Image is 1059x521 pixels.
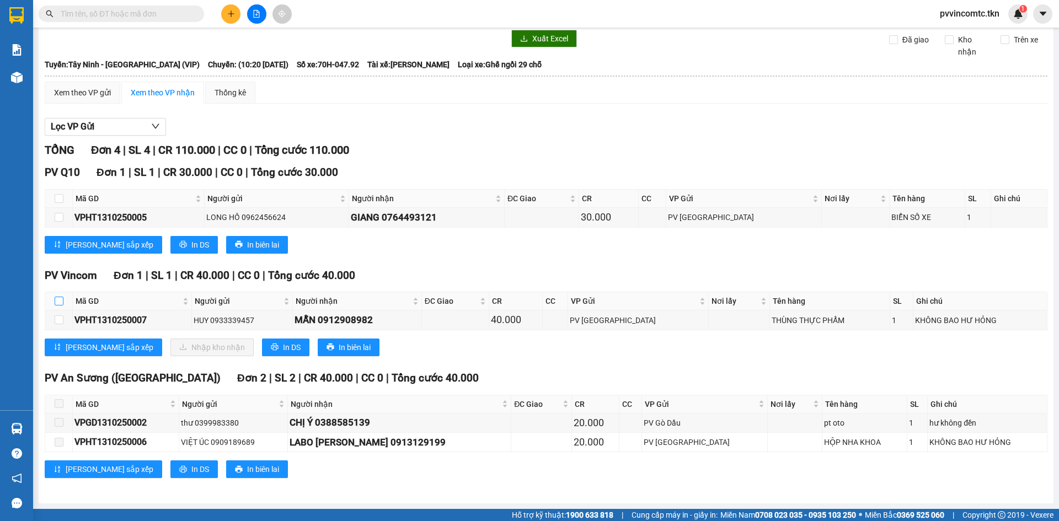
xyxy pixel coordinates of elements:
span: CC 0 [238,269,260,282]
div: 20.000 [574,415,618,431]
span: Tổng cước 30.000 [251,166,338,179]
button: printerIn biên lai [226,236,288,254]
button: printerIn biên lai [226,460,288,478]
div: PV [GEOGRAPHIC_DATA] [570,314,707,326]
span: printer [235,465,243,474]
span: message [12,498,22,508]
span: CR 40.000 [180,269,229,282]
div: 1 [892,314,911,326]
span: aim [278,10,286,18]
td: PV Hòa Thành [666,208,822,227]
td: VPHT1310250006 [73,433,179,452]
button: Lọc VP Gửi [45,118,166,136]
span: PV An Sương ([GEOGRAPHIC_DATA]) [45,372,221,384]
td: VPHT1310250005 [73,208,205,227]
div: 1 [967,211,989,223]
span: file-add [253,10,260,18]
img: icon-new-feature [1013,9,1023,19]
div: Xem theo VP gửi [54,87,111,99]
span: Nơi lấy [825,192,878,205]
span: ⚪️ [859,513,862,517]
span: Kho nhận [954,34,992,58]
span: | [146,269,148,282]
div: PV Gò Dầu [644,417,766,429]
div: HỘP NHA KHOA [824,436,905,448]
span: printer [235,240,243,249]
img: warehouse-icon [11,423,23,434]
button: printerIn DS [262,339,309,356]
span: | [269,372,272,384]
button: sort-ascending[PERSON_NAME] sắp xếp [45,460,162,478]
th: CR [489,292,543,310]
div: PV [GEOGRAPHIC_DATA] [668,211,820,223]
span: Loại xe: Ghế ngồi 29 chỗ [458,58,542,71]
span: | [153,143,156,157]
span: | [386,372,389,384]
div: pt oto [824,417,905,429]
span: Miền Nam [720,509,856,521]
span: printer [271,343,279,352]
sup: 1 [1019,5,1027,13]
span: Tổng cước 110.000 [255,143,349,157]
button: caret-down [1033,4,1052,24]
span: Nơi lấy [771,398,811,410]
span: | [175,269,178,282]
span: | [215,166,218,179]
span: Xuất Excel [532,33,568,45]
div: Thống kê [215,87,246,99]
span: [PERSON_NAME] sắp xếp [66,239,153,251]
th: SL [907,395,928,413]
span: | [158,166,161,179]
span: notification [12,473,22,484]
span: pvvincomtc.tkn [931,7,1008,20]
th: SL [890,292,913,310]
div: GIANG 0764493121 [351,210,502,225]
span: printer [327,343,334,352]
th: CR [579,190,638,208]
span: | [218,143,221,157]
span: [PERSON_NAME] sắp xếp [66,463,153,475]
span: In DS [283,341,301,353]
div: 30.000 [581,210,636,225]
th: Tên hàng [890,190,965,208]
div: VIỆT ÚC 0909189689 [181,436,286,448]
div: LABO [PERSON_NAME] 0913129199 [290,435,509,450]
span: Trên xe [1009,34,1042,46]
b: Tuyến: Tây Ninh - [GEOGRAPHIC_DATA] (VIP) [45,60,200,69]
div: Xem theo VP nhận [131,87,195,99]
th: CC [543,292,568,310]
span: question-circle [12,448,22,459]
button: sort-ascending[PERSON_NAME] sắp xếp [45,236,162,254]
span: search [46,10,54,18]
span: Miền Bắc [865,509,944,521]
span: In biên lai [339,341,371,353]
span: SL 1 [134,166,155,179]
span: Đơn 4 [91,143,120,157]
span: | [356,372,359,384]
button: printerIn DS [170,460,218,478]
button: aim [272,4,292,24]
span: Người nhận [296,295,410,307]
span: Lọc VP Gửi [51,120,94,133]
div: BIỂN SỐ XE [891,211,963,223]
span: Người gửi [195,295,281,307]
div: VPHT1310250007 [74,313,190,327]
img: solution-icon [11,44,23,56]
th: Tên hàng [770,292,890,310]
div: hư không đền [929,417,1045,429]
span: down [151,122,160,131]
div: CHỊ Ý 0388585139 [290,415,509,430]
span: sort-ascending [54,343,61,352]
th: SL [965,190,991,208]
td: VPGD1310250002 [73,413,179,433]
span: sort-ascending [54,465,61,474]
span: | [245,166,248,179]
span: Tổng cước 40.000 [392,372,479,384]
span: | [298,372,301,384]
span: Đã giao [898,34,933,46]
span: Tổng cước 40.000 [268,269,355,282]
div: PV [GEOGRAPHIC_DATA] [644,436,766,448]
th: Ghi chú [913,292,1047,310]
div: LONG HỒ 0962456624 [206,211,347,223]
span: printer [179,465,187,474]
